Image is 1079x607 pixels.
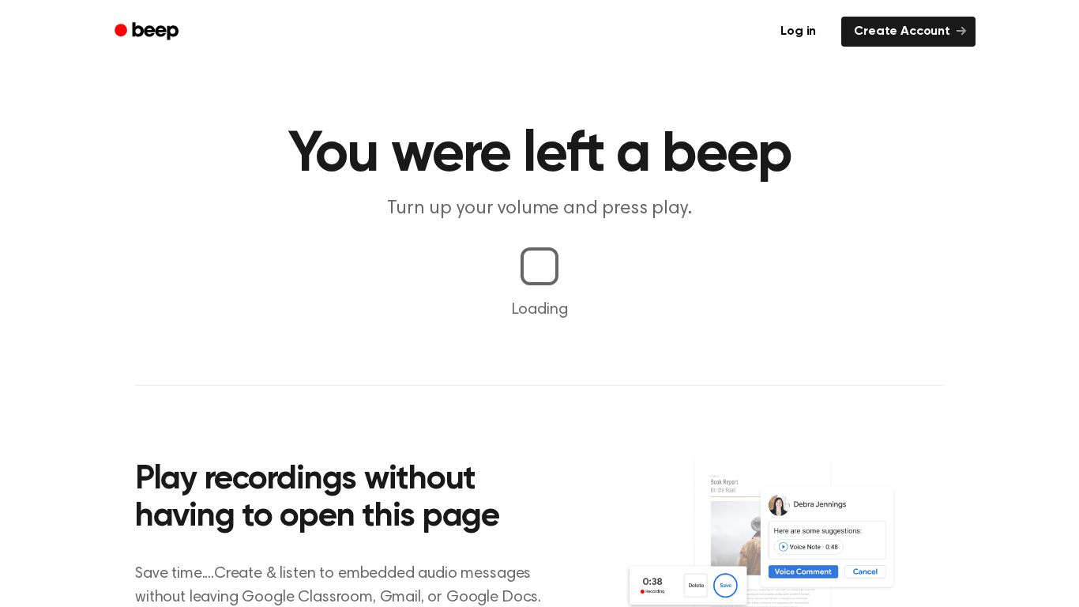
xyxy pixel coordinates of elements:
a: Log in [765,13,832,50]
h1: You were left a beep [135,126,944,183]
p: Turn up your volume and press play. [236,196,843,222]
a: Beep [103,17,193,47]
a: Create Account [841,17,976,47]
h2: Play recordings without having to open this page [135,462,561,537]
p: Loading [19,298,1060,322]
